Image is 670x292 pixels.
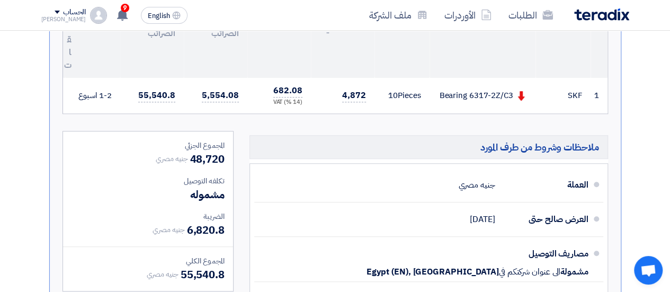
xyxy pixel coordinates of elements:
[190,151,224,167] span: 48,720
[72,211,225,222] div: الضريبة
[470,214,495,225] span: [DATE]
[153,224,184,235] span: جنيه مصري
[138,89,175,102] span: 55,540.8
[187,222,225,238] span: 6,820.8
[121,4,129,12] span: 9
[249,135,608,159] h5: ملاحظات وشروط من طرف المورد
[65,78,120,113] td: 1-2 اسبوع
[458,175,495,195] div: جنيه مصري
[500,3,561,28] a: الطلبات
[41,16,86,22] div: [PERSON_NAME]
[273,84,302,98] span: 682.08
[504,207,588,232] div: العرض صالح حتى
[574,8,629,21] img: Teradix logo
[361,3,436,28] a: ملف الشركة
[634,256,663,285] div: Open chat
[499,267,560,277] span: الى عنوان شركتكم في
[438,90,527,102] div: Bearing 6317-2Z/C3
[181,267,225,282] span: 55,540.8
[156,153,187,164] span: جنيه مصري
[504,241,588,267] div: مصاريف التوصيل
[90,7,107,24] img: profile_test.png
[190,187,224,202] span: مشموله
[72,140,225,151] div: المجموع الجزئي
[256,98,302,107] div: (14 %) VAT
[436,3,500,28] a: الأوردرات
[342,89,366,102] span: 4,872
[374,78,430,113] td: Pieces
[72,175,225,187] div: تكلفه التوصيل
[367,267,499,277] span: Egypt (EN), [GEOGRAPHIC_DATA]
[146,269,178,280] span: جنيه مصري
[591,78,608,113] td: 1
[72,255,225,267] div: المجموع الكلي
[388,90,398,101] span: 10
[535,78,591,113] td: SKF
[504,172,588,198] div: العملة
[63,8,86,17] div: الحساب
[148,12,170,20] span: English
[560,267,588,277] span: مشمولة
[141,7,187,24] button: English
[202,89,238,102] span: 5,554.08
